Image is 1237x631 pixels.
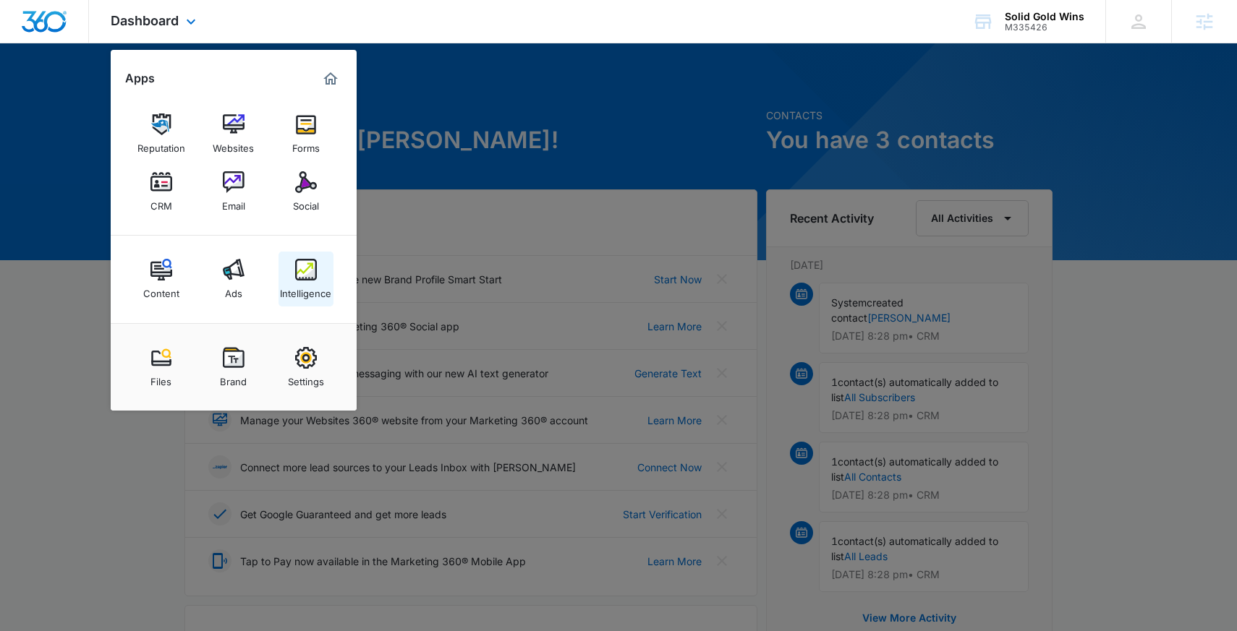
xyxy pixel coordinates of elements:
a: Websites [206,106,261,161]
div: Content [143,280,179,299]
div: Files [150,369,171,387]
div: account name [1005,11,1084,22]
a: CRM [134,164,189,219]
a: Brand [206,340,261,395]
div: Brand [220,369,247,387]
a: Forms [279,106,333,161]
div: Ads [225,280,242,299]
div: Social [293,193,319,212]
h2: Apps [125,72,155,85]
a: Reputation [134,106,189,161]
a: Intelligence [279,252,333,306]
div: Settings [288,369,324,387]
a: Ads [206,252,261,306]
div: Websites [213,135,254,154]
div: CRM [150,193,172,212]
a: Email [206,164,261,219]
a: Settings [279,340,333,395]
a: Social [279,164,333,219]
div: account id [1005,22,1084,33]
a: Content [134,252,189,306]
div: Reputation [137,135,185,154]
div: Email [222,193,245,212]
div: Intelligence [280,280,331,299]
a: Files [134,340,189,395]
a: Marketing 360® Dashboard [319,67,342,90]
div: Forms [292,135,320,154]
span: Dashboard [111,13,179,28]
